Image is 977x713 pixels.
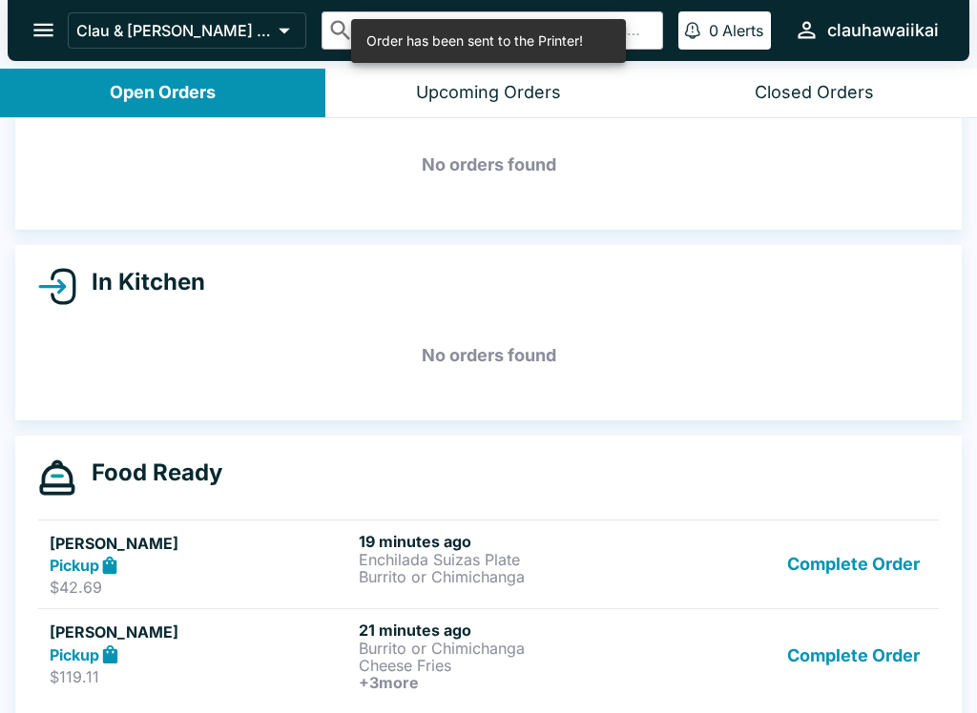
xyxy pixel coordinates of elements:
[359,674,660,691] h6: + 3 more
[76,21,271,40] p: Clau & [PERSON_NAME] Cocina 2 - [US_STATE] Kai
[827,19,939,42] div: clauhawaiikai
[755,82,874,104] div: Closed Orders
[50,667,351,686] p: $119.11
[50,556,99,575] strong: Pickup
[359,532,660,551] h6: 19 minutes ago
[359,551,660,568] p: Enchilada Suizas Plate
[110,82,216,104] div: Open Orders
[76,268,205,296] h4: In Kitchen
[38,131,939,199] h5: No orders found
[50,621,351,643] h5: [PERSON_NAME]
[68,12,306,49] button: Clau & [PERSON_NAME] Cocina 2 - [US_STATE] Kai
[50,578,351,597] p: $42.69
[19,6,68,54] button: open drawer
[780,532,927,598] button: Complete Order
[780,621,927,691] button: Complete Order
[50,645,99,664] strong: Pickup
[359,657,660,674] p: Cheese Fries
[50,532,351,555] h5: [PERSON_NAME]
[366,25,583,57] div: Order has been sent to the Printer!
[359,640,660,657] p: Burrito or Chimichanga
[38,321,939,390] h5: No orders found
[38,519,939,609] a: [PERSON_NAME]Pickup$42.6919 minutes agoEnchilada Suizas PlateBurrito or ChimichangaComplete Order
[416,82,561,104] div: Upcoming Orders
[76,458,222,487] h4: Food Ready
[722,21,763,40] p: Alerts
[359,621,660,640] h6: 21 minutes ago
[38,608,939,703] a: [PERSON_NAME]Pickup$119.1121 minutes agoBurrito or ChimichangaCheese Fries+3moreComplete Order
[709,21,718,40] p: 0
[359,568,660,585] p: Burrito or Chimichanga
[786,10,946,51] button: clauhawaiikai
